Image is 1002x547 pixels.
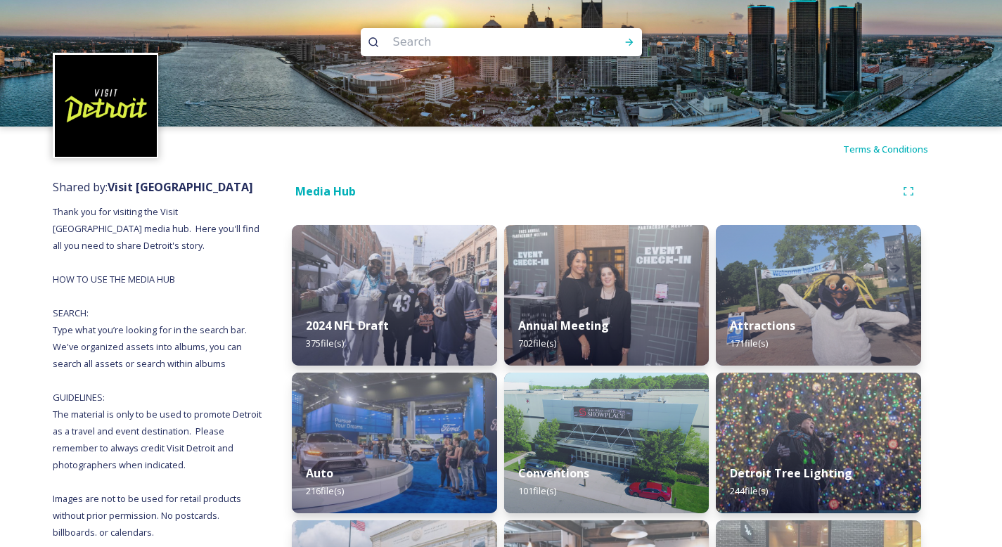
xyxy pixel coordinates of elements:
img: VISIT%20DETROIT%20LOGO%20-%20BLACK%20BACKGROUND.png [55,55,157,157]
span: 375 file(s) [306,337,344,349]
img: b41b5269-79c1-44fe-8f0b-cab865b206ff.jpg [716,225,921,366]
strong: Annual Meeting [518,318,609,333]
strong: Visit [GEOGRAPHIC_DATA] [108,179,253,195]
span: 244 file(s) [730,484,768,497]
input: Search [386,27,579,58]
strong: Attractions [730,318,795,333]
strong: Auto [306,465,333,481]
strong: Conventions [518,465,589,481]
strong: 2024 NFL Draft [306,318,389,333]
span: Terms & Conditions [843,143,928,155]
strong: Detroit Tree Lighting [730,465,852,481]
strong: Media Hub [295,184,356,199]
span: 101 file(s) [518,484,556,497]
span: Thank you for visiting the Visit [GEOGRAPHIC_DATA] media hub. Here you'll find all you need to sh... [53,205,264,539]
img: 1cf80b3c-b923-464a-9465-a021a0fe5627.jpg [292,225,497,366]
img: d7532473-e64b-4407-9cc3-22eb90fab41b.jpg [292,373,497,513]
span: 216 file(s) [306,484,344,497]
a: Terms & Conditions [843,141,949,157]
span: 702 file(s) [518,337,556,349]
img: 35ad669e-8c01-473d-b9e4-71d78d8e13d9.jpg [504,373,709,513]
span: 171 file(s) [730,337,768,349]
img: ad1a86ae-14bd-4f6b-9ce0-fa5a51506304.jpg [716,373,921,513]
img: 8c0cc7c4-d0ac-4b2f-930c-c1f64b82d302.jpg [504,225,709,366]
span: Shared by: [53,179,253,195]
